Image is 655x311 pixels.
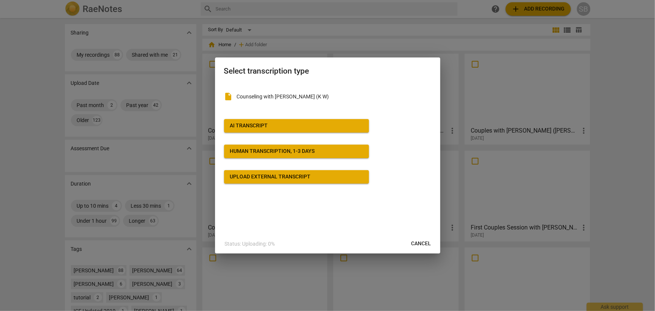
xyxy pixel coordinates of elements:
div: AI Transcript [230,122,268,130]
div: Upload external transcript [230,173,311,181]
p: Counseling with Sydney Blanchard (K W) [237,93,431,101]
p: Status: Uploading: 0% [225,240,275,248]
div: Human transcription, 1-3 days [230,148,315,155]
span: insert_drive_file [224,92,233,101]
span: Cancel [411,240,431,248]
h2: Select transcription type [224,66,431,76]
